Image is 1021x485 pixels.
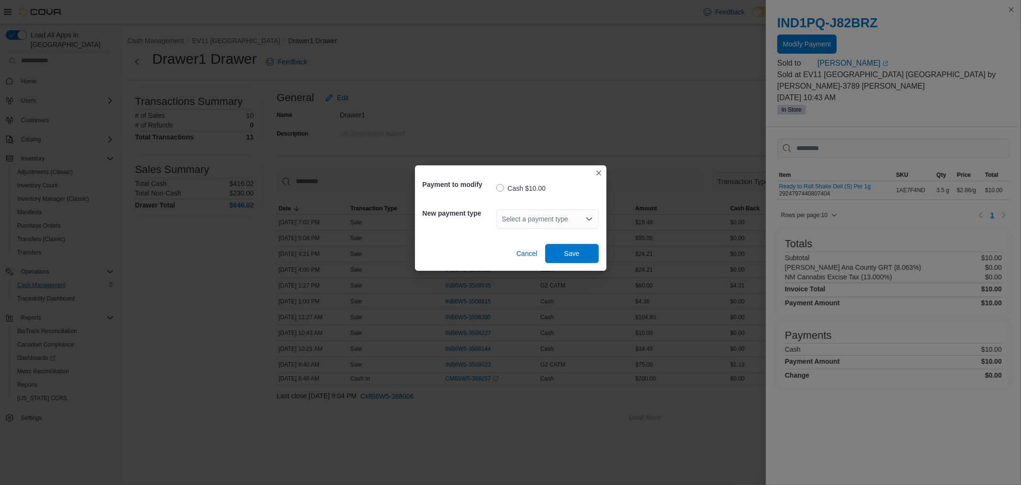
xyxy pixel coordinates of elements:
input: Accessible screen reader label [502,213,503,225]
button: Closes this modal window [593,167,605,179]
span: Save [564,249,580,258]
button: Open list of options [585,215,593,223]
span: Cancel [516,249,538,258]
label: Cash $10.00 [496,183,546,194]
button: Cancel [513,244,541,263]
button: Save [545,244,599,263]
h5: New payment type [423,204,494,223]
h5: Payment to modify [423,175,494,194]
